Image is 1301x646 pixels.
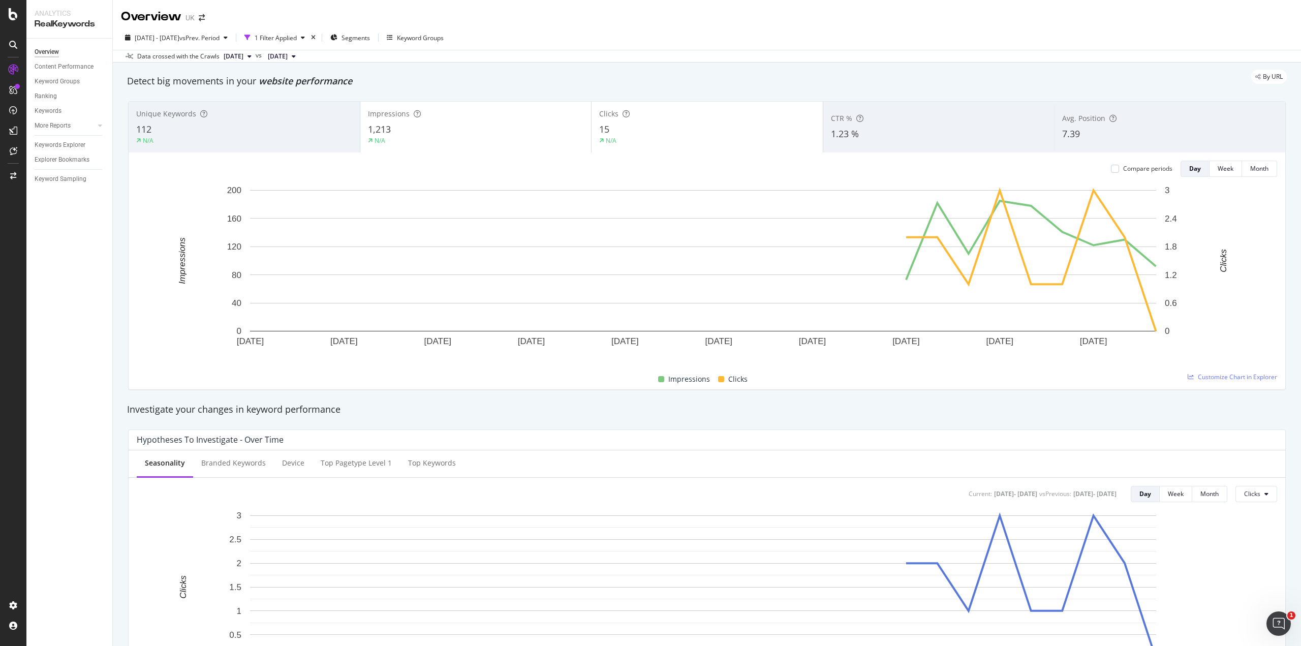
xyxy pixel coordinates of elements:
div: Seasonality [145,458,185,468]
div: Keyword Sampling [35,174,86,184]
div: times [309,33,318,43]
text: 0 [237,326,241,336]
span: Avg. Position [1062,113,1105,123]
span: 112 [136,123,151,135]
text: [DATE] [237,336,264,346]
text: 1.8 [1165,242,1177,252]
div: Current: [969,489,992,498]
a: Customize Chart in Explorer [1188,373,1277,381]
a: More Reports [35,120,95,131]
button: [DATE] - [DATE]vsPrev. Period [121,29,232,46]
text: 40 [232,298,241,308]
div: N/A [143,136,153,145]
text: [DATE] [799,336,826,346]
text: 1 [237,606,241,616]
text: [DATE] [892,336,920,346]
div: More Reports [35,120,71,131]
span: Impressions [368,109,410,118]
div: Branded Keywords [201,458,266,468]
a: Keyword Sampling [35,174,105,184]
div: vs Previous : [1039,489,1071,498]
text: [DATE] [424,336,451,346]
text: 120 [227,242,241,252]
span: 1,213 [368,123,391,135]
span: Segments [342,34,370,42]
text: 0.6 [1165,298,1177,308]
a: Content Performance [35,61,105,72]
button: Month [1242,161,1277,177]
button: Day [1181,161,1210,177]
button: Segments [326,29,374,46]
div: Overview [121,8,181,25]
text: [DATE] [705,336,732,346]
text: Clicks [178,575,188,599]
div: Explorer Bookmarks [35,155,89,165]
span: vs Prev. Period [179,34,220,42]
text: 2 [237,559,241,568]
div: RealKeywords [35,18,104,30]
span: Clicks [599,109,618,118]
button: [DATE] [220,50,256,63]
button: [DATE] [264,50,300,63]
text: Clicks [1219,249,1228,272]
text: 0.5 [229,630,241,639]
div: Keyword Groups [397,34,444,42]
text: 2.4 [1165,214,1177,224]
span: [DATE] - [DATE] [135,34,179,42]
div: legacy label [1251,70,1287,84]
button: Clicks [1235,486,1277,502]
div: Top pagetype Level 1 [321,458,392,468]
text: Impressions [177,237,187,284]
div: arrow-right-arrow-left [199,14,205,21]
button: 1 Filter Applied [240,29,309,46]
span: CTR % [831,113,852,123]
span: Clicks [1244,489,1260,498]
div: Day [1189,164,1201,173]
div: UK [185,13,195,23]
a: Keywords Explorer [35,140,105,150]
text: 1.2 [1165,270,1177,280]
text: 3 [1165,186,1169,195]
div: 1 Filter Applied [255,34,297,42]
a: Overview [35,47,105,57]
div: Compare periods [1123,164,1172,173]
span: 15 [599,123,609,135]
span: 2025 Oct. 4th [224,52,243,61]
div: N/A [606,136,616,145]
iframe: Intercom live chat [1266,611,1291,636]
text: [DATE] [518,336,545,346]
div: Investigate your changes in keyword performance [127,403,1287,416]
text: [DATE] [986,336,1013,346]
button: Week [1160,486,1192,502]
span: 7.39 [1062,128,1080,140]
div: Week [1218,164,1233,173]
div: Data crossed with the Crawls [137,52,220,61]
div: [DATE] - [DATE] [994,489,1037,498]
div: Ranking [35,91,57,102]
text: [DATE] [1080,336,1107,346]
span: vs [256,51,264,60]
svg: A chart. [137,185,1269,361]
span: Customize Chart in Explorer [1198,373,1277,381]
text: 160 [227,214,241,224]
text: 200 [227,186,241,195]
div: [DATE] - [DATE] [1073,489,1117,498]
div: Hypotheses to Investigate - Over Time [137,435,284,445]
a: Explorer Bookmarks [35,155,105,165]
span: Unique Keywords [136,109,196,118]
a: Keywords [35,106,105,116]
div: Overview [35,47,59,57]
text: 0 [1165,326,1169,336]
div: Month [1250,164,1268,173]
span: 1 [1287,611,1295,620]
button: Keyword Groups [383,29,448,46]
text: 3 [237,511,241,520]
div: Content Performance [35,61,94,72]
span: 2025 Sep. 6th [268,52,288,61]
button: Week [1210,161,1242,177]
div: Week [1168,489,1184,498]
text: 2.5 [229,535,241,544]
div: Keywords [35,106,61,116]
text: 1.5 [229,582,241,592]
